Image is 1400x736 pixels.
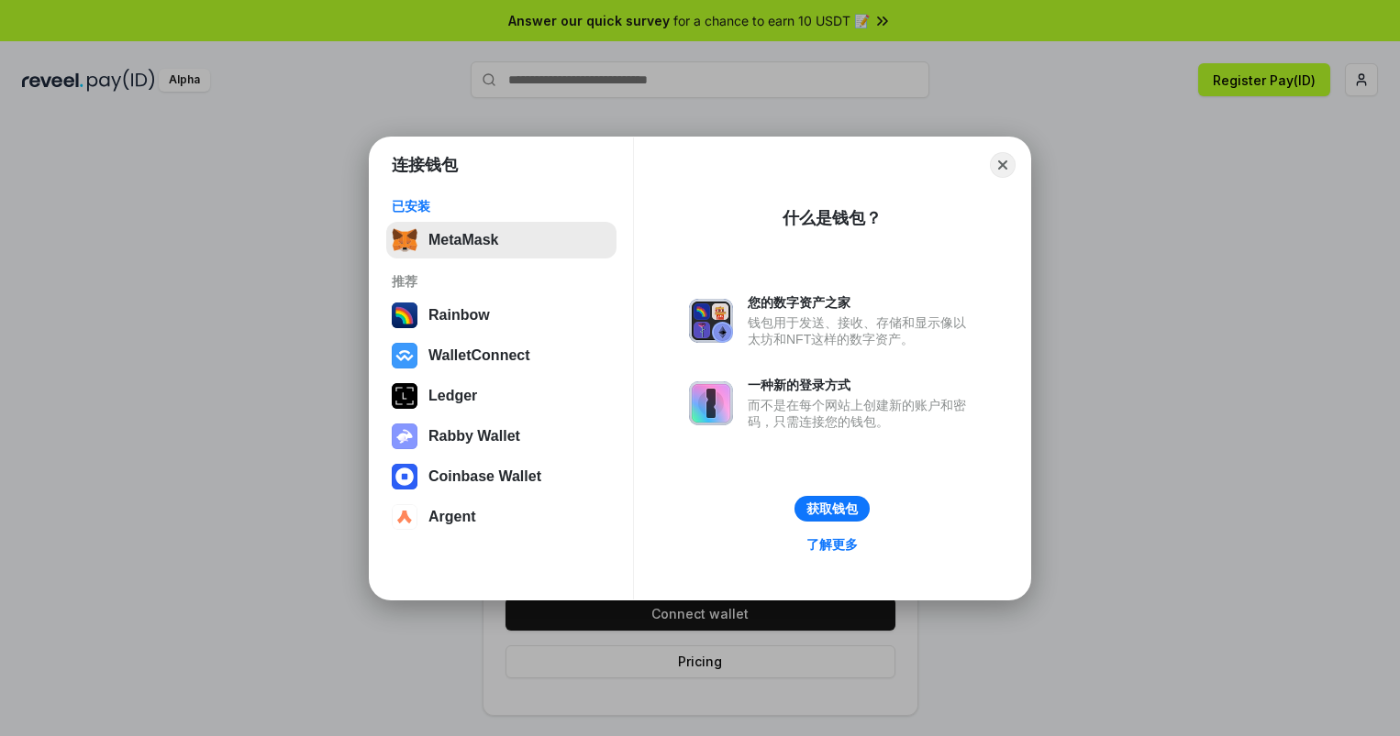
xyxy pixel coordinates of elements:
div: 而不是在每个网站上创建新的账户和密码，只需连接您的钱包。 [748,397,975,430]
img: svg+xml,%3Csvg%20xmlns%3D%22http%3A%2F%2Fwww.w3.org%2F2000%2Fsvg%22%20width%3D%2228%22%20height%3... [392,383,417,409]
div: Argent [428,509,476,525]
div: 推荐 [392,273,611,290]
h1: 连接钱包 [392,154,458,176]
div: 钱包用于发送、接收、存储和显示像以太坊和NFT这样的数字资产。 [748,314,975,347]
div: 获取钱包 [806,500,858,517]
div: Rabby Wallet [428,428,520,445]
button: Close [990,152,1016,178]
div: 一种新的登录方式 [748,377,975,393]
button: Rainbow [386,297,617,334]
img: svg+xml,%3Csvg%20xmlns%3D%22http%3A%2F%2Fwww.w3.org%2F2000%2Fsvg%22%20fill%3D%22none%22%20viewBox... [689,299,733,343]
img: svg+xml,%3Csvg%20xmlns%3D%22http%3A%2F%2Fwww.w3.org%2F2000%2Fsvg%22%20fill%3D%22none%22%20viewBox... [689,381,733,425]
img: svg+xml,%3Csvg%20fill%3D%22none%22%20height%3D%2233%22%20viewBox%3D%220%200%2035%2033%22%20width%... [392,227,417,253]
img: svg+xml,%3Csvg%20width%3D%2228%22%20height%3D%2228%22%20viewBox%3D%220%200%2028%2028%22%20fill%3D... [392,504,417,530]
img: svg+xml,%3Csvg%20width%3D%2228%22%20height%3D%2228%22%20viewBox%3D%220%200%2028%2028%22%20fill%3D... [392,343,417,368]
div: Rainbow [428,307,490,324]
button: WalletConnect [386,337,617,374]
div: 已安装 [392,198,611,214]
button: 获取钱包 [794,496,870,522]
button: Ledger [386,378,617,414]
div: WalletConnect [428,347,530,364]
div: 您的数字资产之家 [748,294,975,311]
div: 什么是钱包？ [783,207,882,229]
div: 了解更多 [806,536,858,553]
button: Argent [386,499,617,535]
div: Ledger [428,388,477,404]
img: svg+xml,%3Csvg%20xmlns%3D%22http%3A%2F%2Fwww.w3.org%2F2000%2Fsvg%22%20fill%3D%22none%22%20viewBox... [392,423,417,449]
img: svg+xml,%3Csvg%20width%3D%2228%22%20height%3D%2228%22%20viewBox%3D%220%200%2028%2028%22%20fill%3D... [392,464,417,489]
div: MetaMask [428,232,498,248]
div: Coinbase Wallet [428,468,541,485]
img: svg+xml,%3Csvg%20width%3D%22120%22%20height%3D%22120%22%20viewBox%3D%220%200%20120%20120%22%20fil... [392,302,417,328]
button: MetaMask [386,222,617,258]
a: 了解更多 [795,533,869,556]
button: Rabby Wallet [386,418,617,455]
button: Coinbase Wallet [386,458,617,495]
